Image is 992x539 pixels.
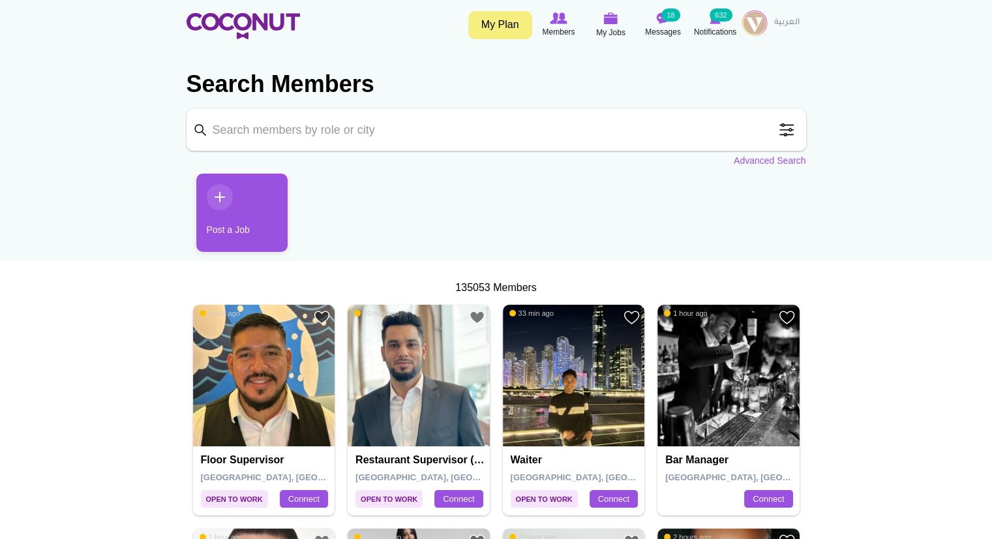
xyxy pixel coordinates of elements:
img: Browse Members [550,12,567,24]
img: My Jobs [604,12,618,24]
h4: Bar Manager [665,454,795,466]
span: [GEOGRAPHIC_DATA], [GEOGRAPHIC_DATA] [665,472,851,482]
span: Open to Work [511,490,578,508]
span: 33 min ago [509,309,554,318]
span: [GEOGRAPHIC_DATA], [GEOGRAPHIC_DATA] [355,472,541,482]
input: Search members by role or city [187,109,806,151]
a: Connect [434,490,483,508]
span: 1 hour ago [664,309,708,318]
span: Open to Work [355,490,423,508]
span: [GEOGRAPHIC_DATA], [GEOGRAPHIC_DATA] [511,472,697,482]
span: Messages [645,25,681,38]
a: Browse Members Members [533,10,585,40]
h4: Waiter [511,454,640,466]
span: Members [542,25,575,38]
a: My Jobs My Jobs [585,10,637,40]
small: 18 [661,8,680,22]
a: Add to Favourites [314,309,330,326]
a: العربية [768,10,806,36]
span: My Jobs [596,26,625,39]
a: Connect [590,490,638,508]
div: 135053 Members [187,281,806,296]
a: Connect [744,490,792,508]
a: Notifications Notifications 632 [689,10,742,40]
a: Add to Favourites [779,309,795,326]
a: Messages Messages 18 [637,10,689,40]
span: Open to Work [201,490,268,508]
img: Home [187,13,300,39]
h4: Floor Supervisor [201,454,331,466]
img: Messages [657,12,670,24]
a: Add to Favourites [469,309,485,326]
small: 632 [710,8,732,22]
h4: Restaurant supervisor ([GEOGRAPHIC_DATA]) [355,454,485,466]
span: 6 min ago [200,309,240,318]
span: [GEOGRAPHIC_DATA], [GEOGRAPHIC_DATA] [201,472,387,482]
a: My Plan [468,11,532,39]
a: Advanced Search [734,154,806,167]
a: Add to Favourites [624,309,640,326]
img: Notifications [710,12,721,24]
span: 30 min ago [354,309,398,318]
h2: Search Members [187,69,806,100]
span: Notifications [694,25,736,38]
a: Connect [280,490,328,508]
li: 1 / 1 [187,174,278,262]
a: Post a Job [196,174,288,252]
